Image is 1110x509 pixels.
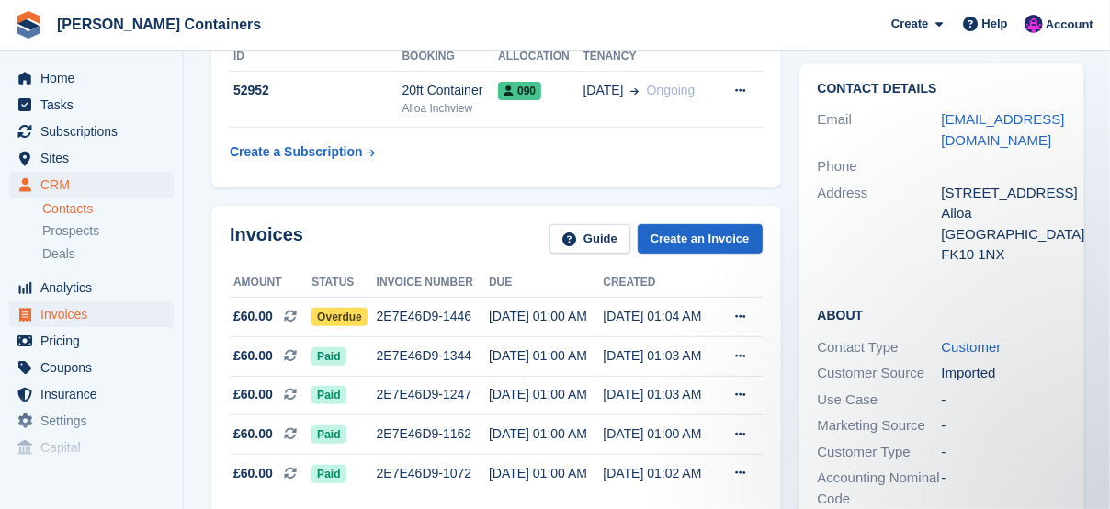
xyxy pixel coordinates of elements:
span: Account [1046,16,1093,34]
span: Coupons [40,355,151,380]
a: menu [9,328,174,354]
div: Customer Source [818,363,942,384]
span: Deals [42,245,75,263]
div: - [942,390,1066,411]
span: £60.00 [233,464,273,483]
div: - [942,468,1066,509]
div: FK10 1NX [942,244,1066,266]
a: Contacts [42,200,174,218]
div: 2E7E46D9-1344 [377,346,489,366]
span: £60.00 [233,307,273,326]
th: ID [230,42,402,72]
div: Accounting Nominal Code [818,468,942,509]
a: Guide [549,224,630,254]
a: [PERSON_NAME] Containers [50,9,268,40]
div: [STREET_ADDRESS] [942,183,1066,204]
img: Claire Wilson [1025,15,1043,33]
a: menu [9,355,174,380]
div: [DATE] 01:00 AM [603,424,717,444]
div: Create a Subscription [230,142,363,162]
div: Alloa Inchview [402,100,499,117]
div: [DATE] 01:02 AM [603,464,717,483]
a: Create a Subscription [230,135,375,169]
div: [DATE] 01:00 AM [489,385,603,404]
div: 2E7E46D9-1247 [377,385,489,404]
span: Insurance [40,381,151,407]
span: £60.00 [233,424,273,444]
div: [DATE] 01:03 AM [603,346,717,366]
div: [DATE] 01:00 AM [489,464,603,483]
h2: About [818,305,1066,323]
a: menu [9,92,174,118]
span: Tasks [40,92,151,118]
a: Deals [42,244,174,264]
span: Sites [40,145,151,171]
h2: Contact Details [818,82,1066,96]
div: [DATE] 01:00 AM [489,424,603,444]
a: [EMAIL_ADDRESS][DOMAIN_NAME] [942,111,1065,148]
h2: Invoices [230,224,303,254]
div: [DATE] 01:04 AM [603,307,717,326]
a: Prospects [42,221,174,241]
a: menu [9,145,174,171]
span: Capital [40,435,151,460]
span: Home [40,65,151,91]
span: Invoices [40,301,151,327]
th: Booking [402,42,499,72]
a: menu [9,301,174,327]
th: Invoice number [377,268,489,298]
th: Due [489,268,603,298]
span: Analytics [40,275,151,300]
th: Tenancy [583,42,717,72]
span: Subscriptions [40,119,151,144]
span: 090 [498,82,541,100]
span: Create [891,15,928,33]
a: Customer [942,339,1002,355]
a: Create an Invoice [638,224,763,254]
span: Pricing [40,328,151,354]
a: menu [9,275,174,300]
a: menu [9,435,174,460]
div: Customer Type [818,442,942,463]
div: [DATE] 01:03 AM [603,385,717,404]
span: CRM [40,172,151,198]
img: stora-icon-8386f47178a22dfd0bd8f6a31ec36ba5ce8667c1dd55bd0f319d3a0aa187defe.svg [15,11,42,39]
th: Allocation [498,42,583,72]
div: Alloa [942,203,1066,224]
div: Phone [818,156,942,177]
div: 52952 [230,81,402,100]
a: menu [9,408,174,434]
a: menu [9,65,174,91]
span: [DATE] [583,81,624,100]
div: Contact Type [818,337,942,358]
span: Ongoing [647,83,696,97]
a: menu [9,119,174,144]
div: [GEOGRAPHIC_DATA] [942,224,1066,245]
a: menu [9,381,174,407]
span: £60.00 [233,385,273,404]
div: Email [818,109,942,151]
div: Use Case [818,390,942,411]
span: Paid [311,425,345,444]
span: Paid [311,386,345,404]
div: 20ft Container [402,81,499,100]
span: Paid [311,465,345,483]
div: 2E7E46D9-1072 [377,464,489,483]
span: Prospects [42,222,99,240]
span: Settings [40,408,151,434]
span: Help [982,15,1008,33]
div: Address [818,183,942,266]
span: Overdue [311,308,368,326]
th: Created [603,268,717,298]
th: Status [311,268,376,298]
div: [DATE] 01:00 AM [489,307,603,326]
div: 2E7E46D9-1446 [377,307,489,326]
span: £60.00 [233,346,273,366]
div: - [942,415,1066,436]
div: - [942,442,1066,463]
div: Marketing Source [818,415,942,436]
div: 2E7E46D9-1162 [377,424,489,444]
a: menu [9,172,174,198]
div: [DATE] 01:00 AM [489,346,603,366]
div: Imported [942,363,1066,384]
